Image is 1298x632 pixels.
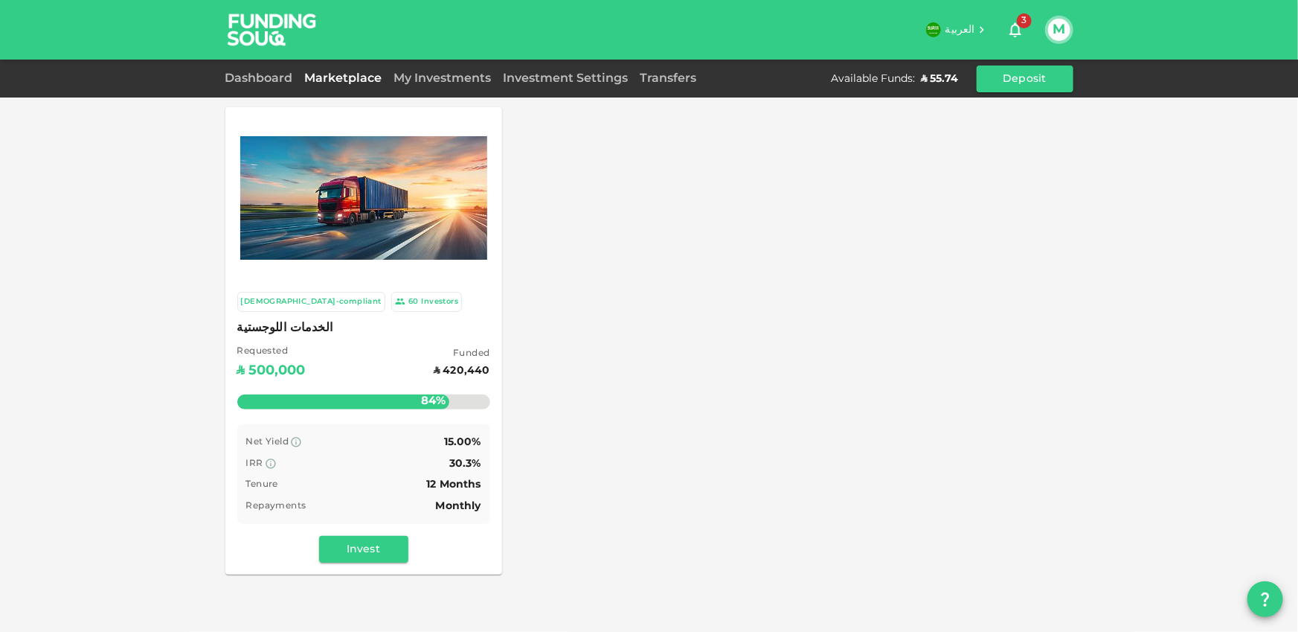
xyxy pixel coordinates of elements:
[422,296,459,308] div: Investors
[832,71,916,86] div: Available Funds :
[237,318,490,339] span: الخدمات اللوجستية
[977,66,1073,92] button: Deposit
[444,437,481,447] span: 15.00%
[237,345,306,360] span: Requested
[922,71,959,86] div: ʢ 55.74
[1247,581,1283,617] button: question
[498,73,634,84] a: Investment Settings
[388,73,498,84] a: My Investments
[246,459,263,468] span: IRR
[299,73,388,84] a: Marketplace
[408,296,419,308] div: 60
[436,501,481,511] span: Monthly
[1048,19,1070,41] button: M
[225,107,502,575] a: Marketplace Logo [DEMOGRAPHIC_DATA]-compliant 60Investors الخدمات اللوجستية Requested ʢ500,000 Fu...
[246,438,289,447] span: Net Yield
[246,502,306,511] span: Repayments
[240,136,487,260] img: Marketplace Logo
[225,73,299,84] a: Dashboard
[319,536,408,563] button: Invest
[1017,13,1032,28] span: 3
[434,347,489,362] span: Funded
[241,296,382,308] div: [DEMOGRAPHIC_DATA]-compliant
[449,459,481,469] span: 30.3%
[945,25,975,35] span: العربية
[426,479,481,490] span: 12 Months
[634,73,703,84] a: Transfers
[1000,15,1030,45] button: 3
[246,480,278,489] span: Tenure
[926,22,941,37] img: flag-sa.b9a346574cdc8950dd34b50780441f57.svg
